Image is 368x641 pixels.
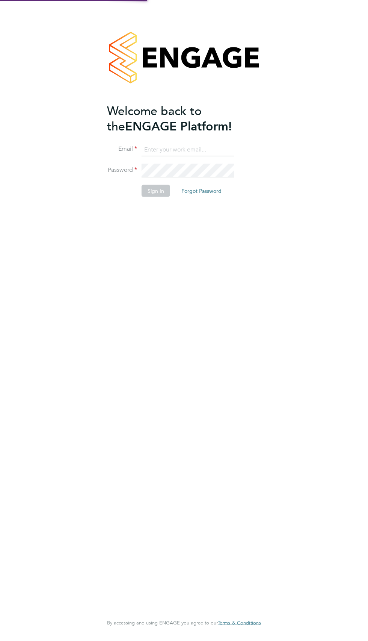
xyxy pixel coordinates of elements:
span: By accessing and using ENGAGE you agree to our [107,620,261,626]
label: Password [107,166,137,174]
span: Welcome back to the [107,103,202,133]
button: Sign In [142,185,170,197]
a: Terms & Conditions [218,620,261,626]
input: Enter your work email... [142,143,234,156]
h2: ENGAGE Platform! [107,103,253,134]
label: Email [107,145,137,153]
button: Forgot Password [175,185,228,197]
span: Terms & Conditions [218,620,261,626]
